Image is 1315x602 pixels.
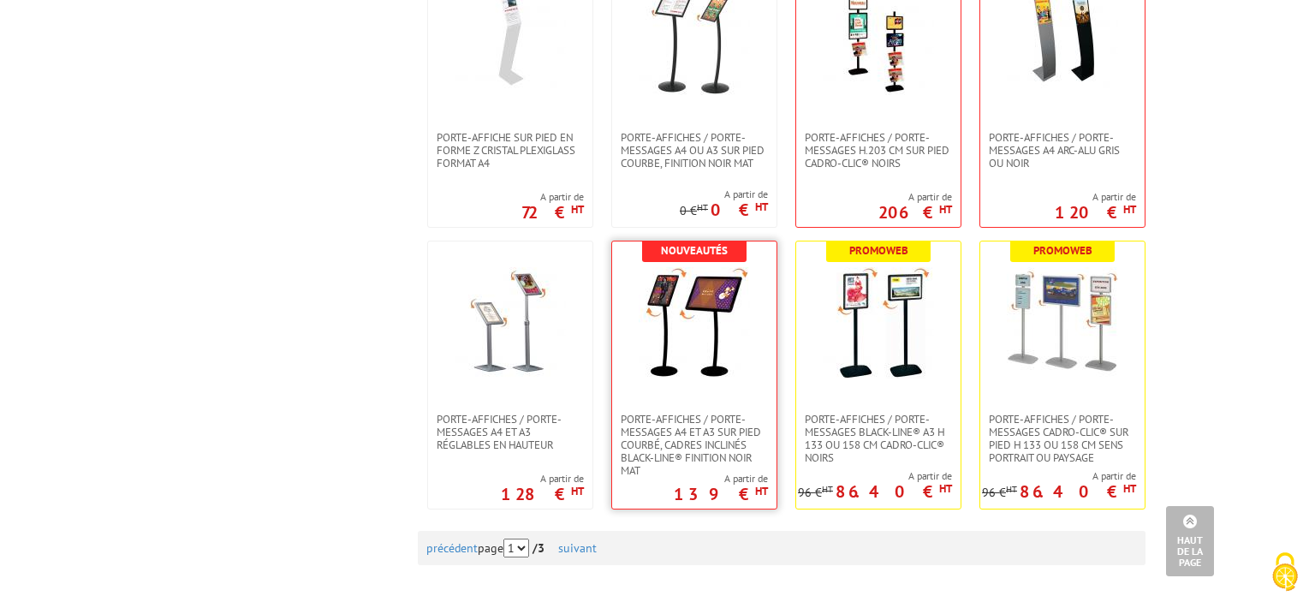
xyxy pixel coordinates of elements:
p: 139 € [674,489,768,499]
sup: HT [1006,483,1017,495]
a: précédent [426,540,478,556]
div: page [426,531,1137,565]
sup: HT [822,483,833,495]
p: 86.40 € [836,486,952,497]
span: A partir de [521,190,584,204]
sup: HT [1123,202,1136,217]
a: Porte-affiches / Porte-messages A4 et A3 sur pied courbé, cadres inclinés Black-Line® finition no... [612,413,777,477]
b: Promoweb [1033,243,1092,258]
b: Nouveautés [661,243,728,258]
strong: / [533,540,555,556]
p: 96 € [798,486,833,499]
span: A partir de [680,188,768,201]
img: Porte-affiches / Porte-messages Black-Line® A3 H 133 ou 158 cm Cadro-Clic® noirs [823,267,934,378]
p: 206 € [878,207,952,218]
span: Porte-affiches / Porte-messages A4 et A3 sur pied courbé, cadres inclinés Black-Line® finition no... [621,413,768,477]
span: A partir de [982,469,1136,483]
a: suivant [558,540,597,556]
span: A partir de [674,472,768,486]
a: Porte-affiches / Porte-messages A4 ou A3 sur pied courbe, finition noir mat [612,131,777,170]
span: Porte-affiches / Porte-messages H.203 cm SUR PIED CADRO-CLIC® NOIRS [805,131,952,170]
img: Porte-affiches / Porte-messages A4 et A3 réglables en hauteur [455,267,566,378]
span: Porte-affiches / Porte-messages A4 ou A3 sur pied courbe, finition noir mat [621,131,768,170]
p: 0 € [680,205,708,218]
span: A partir de [501,472,584,486]
img: Cookies (fenêtre modale) [1264,551,1306,593]
p: 0 € [711,205,768,215]
span: A partir de [798,469,952,483]
a: Porte-affiches / Porte-messages Black-Line® A3 H 133 ou 158 cm Cadro-Clic® noirs [796,413,961,464]
p: 86.40 € [1020,486,1136,497]
sup: HT [571,202,584,217]
span: Porte-affiches / Porte-messages A4 et A3 réglables en hauteur [437,413,584,451]
a: Haut de la page [1166,506,1214,576]
a: Porte-affiches / Porte-messages H.203 cm SUR PIED CADRO-CLIC® NOIRS [796,131,961,170]
p: 128 € [501,489,584,499]
a: Porte-affiches / Porte-messages A4 et A3 réglables en hauteur [428,413,592,451]
span: Porte-affiches / Porte-messages Black-Line® A3 H 133 ou 158 cm Cadro-Clic® noirs [805,413,952,464]
a: Porte-affiches / Porte-messages A4 Arc-Alu gris ou noir [980,131,1145,170]
sup: HT [697,201,708,213]
sup: HT [571,484,584,498]
sup: HT [939,481,952,496]
b: Promoweb [849,243,908,258]
span: Porte-affiches / Porte-messages A4 Arc-Alu gris ou noir [989,131,1136,170]
sup: HT [755,200,768,214]
sup: HT [939,202,952,217]
span: 3 [538,540,544,556]
img: Porte-affiches / Porte-messages A4 et A3 sur pied courbé, cadres inclinés Black-Line® finition no... [639,267,750,378]
sup: HT [755,484,768,498]
sup: HT [1123,481,1136,496]
span: Porte-affiche sur pied en forme Z cristal plexiglass format A4 [437,131,584,170]
img: Porte-affiches / Porte-messages Cadro-Clic® sur pied H 133 ou 158 cm sens portrait ou paysage [1007,267,1118,378]
span: A partir de [1055,190,1136,204]
a: Porte-affiche sur pied en forme Z cristal plexiglass format A4 [428,131,592,170]
span: A partir de [878,190,952,204]
span: Porte-affiches / Porte-messages Cadro-Clic® sur pied H 133 ou 158 cm sens portrait ou paysage [989,413,1136,464]
button: Cookies (fenêtre modale) [1255,544,1315,602]
p: 72 € [521,207,584,218]
p: 96 € [982,486,1017,499]
p: 120 € [1055,207,1136,218]
a: Porte-affiches / Porte-messages Cadro-Clic® sur pied H 133 ou 158 cm sens portrait ou paysage [980,413,1145,464]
